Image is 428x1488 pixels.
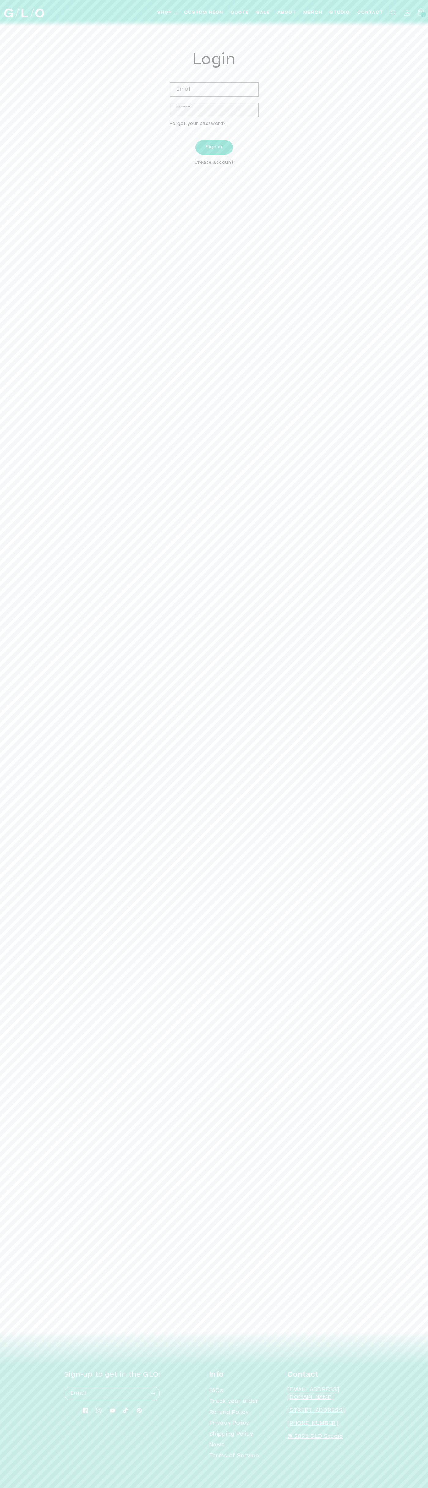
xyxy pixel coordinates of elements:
[195,140,233,155] button: Sign in
[326,6,354,20] a: Studio
[209,1440,225,1451] a: News
[288,1420,364,1428] p: [PHONE_NUMBER]
[154,6,181,20] summary: Shop
[256,10,270,16] span: SALE
[354,6,387,20] a: Contact
[227,6,253,20] a: Quote
[170,120,226,128] a: Forgot your password?
[209,1418,249,1429] a: Privacy Policy
[209,1396,259,1407] a: Track your order
[64,1370,160,1380] h2: Sign-up to get in the GLO:
[277,10,296,16] span: About
[209,1429,253,1440] a: Shipping Policy
[357,10,383,16] span: Contact
[253,6,274,20] a: SALE
[274,6,300,20] a: About
[209,1451,259,1462] a: Terms of Service
[209,1372,224,1378] strong: Info
[184,10,223,16] span: Custom Neon
[288,1433,364,1441] p: © 2025 GLO Studio
[387,6,400,20] summary: Search
[209,1387,223,1397] a: FAQs
[170,83,258,96] input: Email
[209,1407,249,1418] a: Refund Policy
[330,10,350,16] span: Studio
[231,10,249,16] span: Quote
[4,9,44,17] img: GLO Studio
[195,159,233,167] a: Create account
[422,12,424,17] span: 1
[170,52,259,70] h1: Login
[65,1387,160,1400] input: Email
[300,6,326,20] a: Merch
[288,1386,364,1402] p: [EMAIL_ADDRESS][DOMAIN_NAME]
[318,1402,428,1488] iframe: Chat Widget
[288,1408,345,1414] a: [STREET_ADDRESS]
[2,6,46,20] a: GLO Studio
[303,10,322,16] span: Merch
[288,1372,318,1378] strong: Contact
[157,10,172,16] span: Shop
[181,6,227,20] a: Custom Neon
[146,1386,160,1401] button: Subscribe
